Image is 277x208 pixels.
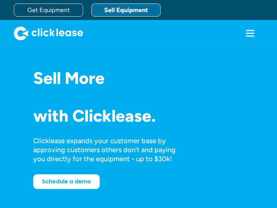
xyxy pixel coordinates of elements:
[237,20,263,46] div: menu
[14,26,83,40] img: Clicklease logo
[33,174,100,189] a: Schedule a demo
[33,107,188,125] h1: with Clicklease.
[33,69,188,87] h1: Sell More
[91,3,161,17] a: Sell Equipment
[33,136,188,163] div: Clicklease expands your customer base by approving customers others don’t and paying you directly...
[14,26,83,40] a: home
[14,3,83,17] a: Get Equipment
